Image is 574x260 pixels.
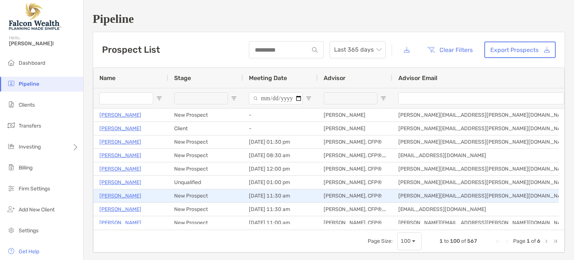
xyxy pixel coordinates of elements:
[168,135,243,149] div: New Prospect
[231,95,237,101] button: Open Filter Menu
[531,238,536,244] span: of
[93,12,565,26] h1: Pipeline
[484,42,556,58] a: Export Prospects
[156,95,162,101] button: Open Filter Menu
[243,216,318,229] div: [DATE] 11:00 am
[543,238,549,244] div: Next Page
[9,3,61,30] img: Falcon Wealth Planning Logo
[168,216,243,229] div: New Prospect
[398,92,564,104] input: Advisor Email Filter Input
[99,110,141,120] a: [PERSON_NAME]
[168,176,243,189] div: Unqualified
[306,95,312,101] button: Open Filter Menu
[249,92,303,104] input: Meeting Date Filter Input
[102,45,160,55] h3: Prospect List
[99,178,141,187] a: [PERSON_NAME]
[99,151,141,160] a: [PERSON_NAME]
[318,216,392,229] div: [PERSON_NAME], CFP®
[168,203,243,216] div: New Prospect
[19,81,39,87] span: Pipeline
[7,205,16,214] img: add_new_client icon
[243,149,318,162] div: [DATE] 08:30 am
[19,123,41,129] span: Transfers
[168,149,243,162] div: New Prospect
[99,218,141,227] a: [PERSON_NAME]
[461,238,466,244] span: of
[495,238,501,244] div: First Page
[7,121,16,130] img: transfers icon
[380,95,386,101] button: Open Filter Menu
[318,203,392,216] div: [PERSON_NAME], CFP®, CFA®
[99,124,141,133] a: [PERSON_NAME]
[19,165,33,171] span: Billing
[422,42,478,58] button: Clear Filters
[318,135,392,149] div: [PERSON_NAME], CFP®
[99,191,141,201] a: [PERSON_NAME]
[318,122,392,135] div: [PERSON_NAME]
[450,238,460,244] span: 100
[19,102,35,108] span: Clients
[552,238,558,244] div: Last Page
[7,100,16,109] img: clients icon
[168,108,243,122] div: New Prospect
[7,226,16,235] img: settings icon
[318,162,392,175] div: [PERSON_NAME], CFP®
[99,137,141,147] a: [PERSON_NAME]
[99,74,115,82] span: Name
[243,135,318,149] div: [DATE] 01:30 pm
[397,232,422,250] div: Page Size
[19,248,39,255] span: Get Help
[7,163,16,172] img: billing icon
[99,164,141,174] a: [PERSON_NAME]
[168,162,243,175] div: New Prospect
[7,247,16,256] img: get-help icon
[324,74,346,82] span: Advisor
[243,108,318,122] div: -
[168,189,243,202] div: New Prospect
[318,108,392,122] div: [PERSON_NAME]
[243,203,318,216] div: [DATE] 11:30 am
[513,238,525,244] span: Page
[7,142,16,151] img: investing icon
[99,92,153,104] input: Name Filter Input
[19,186,50,192] span: Firm Settings
[19,227,38,234] span: Settings
[537,238,540,244] span: 6
[334,42,381,58] span: Last 365 days
[168,122,243,135] div: Client
[7,79,16,88] img: pipeline icon
[9,40,79,47] span: [PERSON_NAME]!
[243,162,318,175] div: [DATE] 12:00 pm
[99,205,141,214] a: [PERSON_NAME]
[318,149,392,162] div: [PERSON_NAME], CFP®, CFA®
[7,184,16,193] img: firm-settings icon
[174,74,191,82] span: Stage
[318,176,392,189] div: [PERSON_NAME], CFP®
[19,60,45,66] span: Dashboard
[439,238,443,244] span: 1
[7,58,16,67] img: dashboard icon
[527,238,530,244] span: 1
[312,47,318,53] img: input icon
[243,189,318,202] div: [DATE] 11:30 am
[398,74,437,82] span: Advisor Email
[19,144,41,150] span: Investing
[368,238,393,244] div: Page Size:
[504,238,510,244] div: Previous Page
[19,207,55,213] span: Add New Client
[444,238,449,244] span: to
[243,176,318,189] div: [DATE] 01:00 pm
[243,122,318,135] div: -
[249,74,287,82] span: Meeting Date
[401,238,411,244] div: 100
[467,238,477,244] span: 567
